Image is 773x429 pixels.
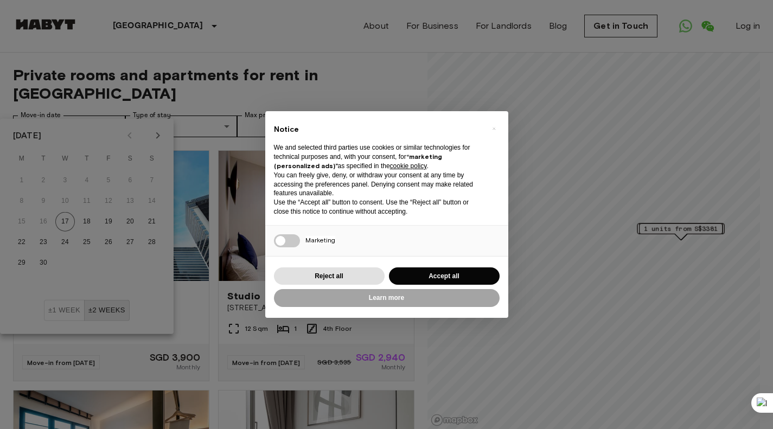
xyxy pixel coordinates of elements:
span: Marketing [305,236,335,244]
button: Close this notice [485,120,503,137]
p: We and selected third parties use cookies or similar technologies for technical purposes and, wit... [274,143,482,170]
button: Reject all [274,267,385,285]
p: You can freely give, deny, or withdraw your consent at any time by accessing the preferences pane... [274,171,482,198]
button: Learn more [274,289,500,307]
strong: “marketing (personalized ads)” [274,152,442,170]
a: cookie policy [390,162,427,170]
p: Use the “Accept all” button to consent. Use the “Reject all” button or close this notice to conti... [274,198,482,216]
h2: Notice [274,124,482,135]
button: Accept all [389,267,500,285]
span: × [492,122,496,135]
